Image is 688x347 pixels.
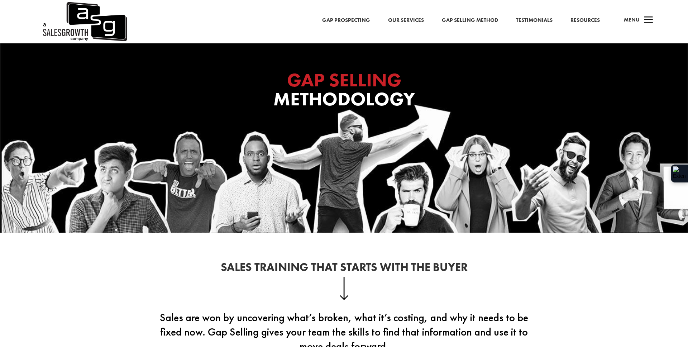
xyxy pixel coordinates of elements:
span: GAP SELLING [287,68,401,92]
img: Extension Icon [673,166,686,181]
h1: Methodology [201,71,487,112]
h2: Sales Training That Starts With the Buyer [150,262,537,277]
a: Gap Prospecting [322,16,370,25]
span: Menu [624,16,640,23]
a: Our Services [388,16,424,25]
img: down-arrow [340,277,349,300]
a: Testimonials [516,16,553,25]
a: Gap Selling Method [442,16,498,25]
span: a [641,13,656,28]
a: Resources [570,16,600,25]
